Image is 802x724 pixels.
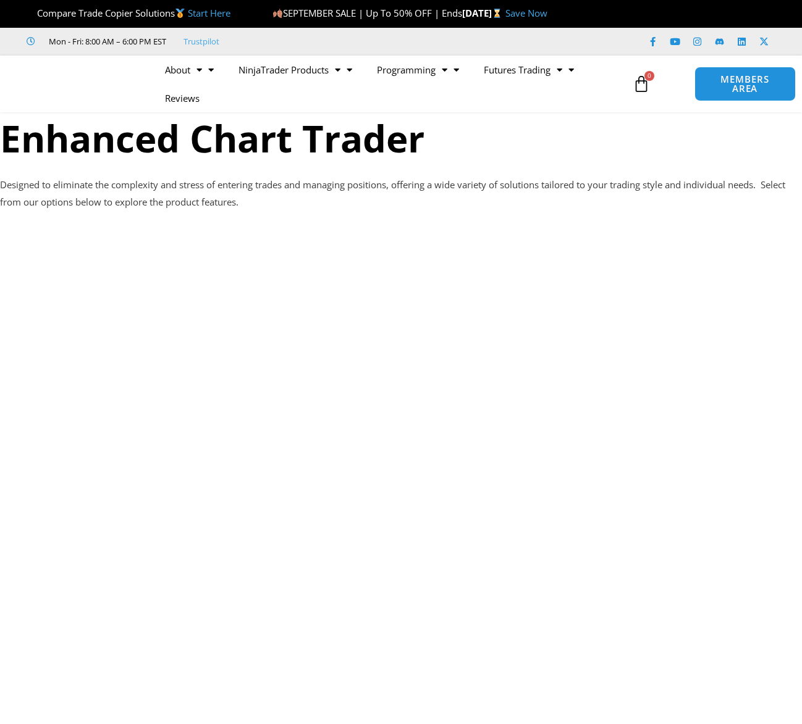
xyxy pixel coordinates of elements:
[184,34,219,49] a: Trustpilot
[188,7,230,19] a: Start Here
[707,75,783,93] span: MEMBERS AREA
[471,56,586,84] a: Futures Trading
[27,7,230,19] span: Compare Trade Copier Solutions
[644,71,654,81] span: 0
[153,56,626,112] nav: Menu
[46,34,166,49] span: Mon - Fri: 8:00 AM – 6:00 PM EST
[492,9,502,18] img: ⌛
[462,7,505,19] strong: [DATE]
[175,9,185,18] img: 🥇
[27,9,36,18] img: 🏆
[153,56,226,84] a: About
[14,62,146,106] img: LogoAI | Affordable Indicators – NinjaTrader
[226,56,365,84] a: NinjaTrader Products
[273,9,282,18] img: 🍂
[694,67,796,101] a: MEMBERS AREA
[272,7,462,19] span: SEPTEMBER SALE | Up To 50% OFF | Ends
[365,56,471,84] a: Programming
[153,84,212,112] a: Reviews
[505,7,547,19] a: Save Now
[614,66,669,102] a: 0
